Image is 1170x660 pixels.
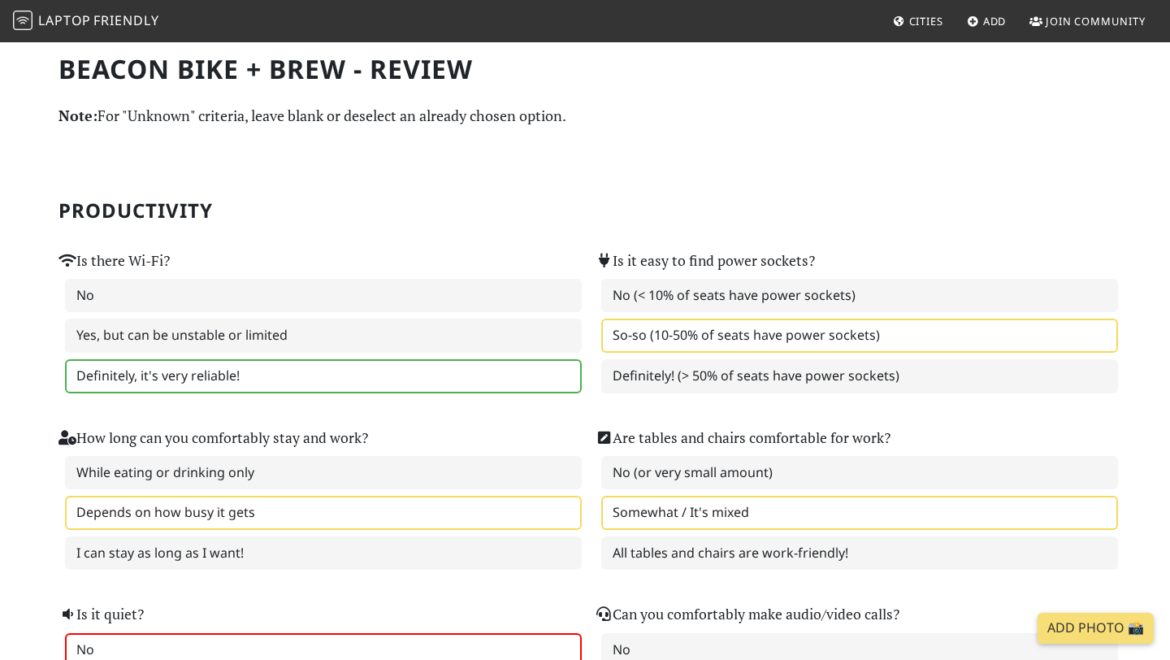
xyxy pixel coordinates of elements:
a: Add [960,7,1013,36]
label: No (or very small amount) [601,456,1118,490]
h2: Productivity [58,199,1111,223]
a: LaptopFriendly LaptopFriendly [13,7,159,36]
span: Laptop [38,11,91,29]
strong: Note: [58,106,97,125]
h1: Beacon Bike + Brew - Review [58,54,1111,85]
label: Yes, but can be unstable or limited [65,319,582,353]
label: While eating or drinking only [65,456,582,490]
label: How long can you comfortably stay and work? [58,427,368,449]
label: Definitely! (> 50% of seats have power sockets) [601,359,1118,393]
label: All tables and chairs are work-friendly! [601,536,1118,571]
label: Are tables and chairs comfortable for work? [595,427,890,449]
label: Somewhat / It's mixed [601,496,1118,530]
p: For "Unknown" criteria, leave blank or deselect an already chosen option. [58,104,1111,128]
label: Can you comfortably make audio/video calls? [595,603,899,626]
span: Friendly [93,11,158,29]
label: Is it easy to find power sockets? [595,250,815,272]
img: LaptopFriendly [13,11,32,30]
a: Add Photo 📸 [1038,613,1154,644]
label: No [65,279,582,313]
label: I can stay as long as I want! [65,536,582,571]
a: Cities [886,7,950,36]
label: Definitely, it's very reliable! [65,359,582,393]
span: Join Community [1046,14,1146,28]
label: So-so (10-50% of seats have power sockets) [601,319,1118,353]
a: Join Community [1023,7,1152,36]
label: Depends on how busy it gets [65,496,582,530]
label: No (< 10% of seats have power sockets) [601,279,1118,313]
label: Is it quiet? [58,603,144,626]
span: Cities [909,14,943,28]
label: Is there Wi-Fi? [58,250,170,272]
span: Add [983,14,1007,28]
